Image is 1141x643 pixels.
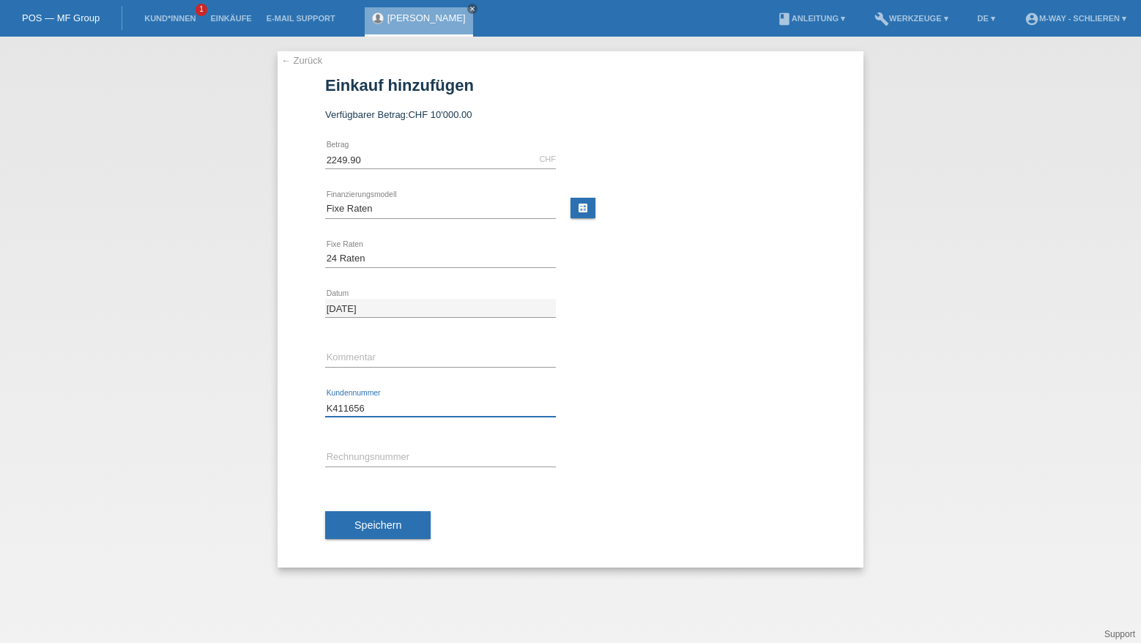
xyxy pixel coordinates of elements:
a: E-Mail Support [259,14,343,23]
a: POS — MF Group [22,12,100,23]
i: close [469,5,476,12]
a: Kund*innen [137,14,203,23]
div: Verfügbarer Betrag: [325,109,816,120]
a: calculate [570,198,595,218]
a: Support [1104,629,1135,639]
i: account_circle [1025,12,1039,26]
a: DE ▾ [970,14,1003,23]
a: account_circlem-way - Schlieren ▾ [1017,14,1134,23]
a: buildWerkzeuge ▾ [867,14,956,23]
a: Einkäufe [203,14,259,23]
a: bookAnleitung ▾ [770,14,852,23]
a: ← Zurück [281,55,322,66]
i: calculate [577,202,589,214]
div: CHF [539,155,556,163]
span: 1 [196,4,207,16]
a: [PERSON_NAME] [387,12,466,23]
h1: Einkauf hinzufügen [325,76,816,94]
a: close [467,4,477,14]
i: book [777,12,792,26]
i: build [874,12,889,26]
span: Speichern [354,519,401,531]
span: CHF 10'000.00 [408,109,472,120]
button: Speichern [325,511,431,539]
